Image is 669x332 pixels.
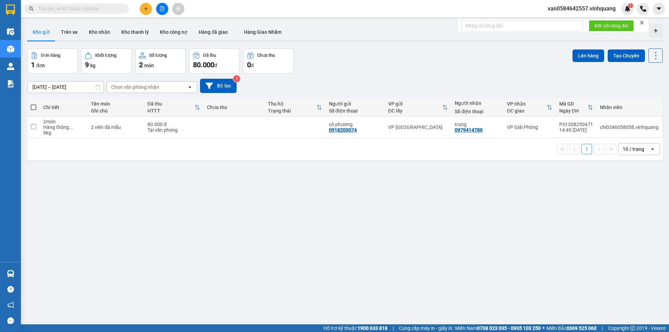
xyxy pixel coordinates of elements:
span: Miền Bắc [546,324,597,332]
button: file-add [156,3,168,15]
span: message [7,317,14,324]
th: Toggle SortBy [556,98,597,117]
button: Kho công nợ [154,24,193,40]
div: Tạo kho hàng mới [649,24,663,38]
div: VP [GEOGRAPHIC_DATA] [388,124,448,130]
div: 9 kg [43,130,84,136]
button: Tạo Chuyến [608,49,645,62]
div: VP gửi [388,101,442,107]
span: 2 [139,61,143,69]
th: Toggle SortBy [503,98,556,117]
span: Hỗ trợ kỹ thuật: [323,324,387,332]
span: đ [251,63,254,68]
div: Ngày ĐH [559,108,587,114]
button: Kho thanh lý [116,24,154,40]
img: warehouse-icon [7,28,14,35]
span: Kết nối tổng đài [594,22,628,30]
span: plus [144,6,148,11]
span: đ [214,63,217,68]
div: Chưa thu [257,53,275,58]
th: Toggle SortBy [385,98,451,117]
input: Tìm tên, số ĐT hoặc mã đơn [38,5,121,13]
button: Trên xe [55,24,83,40]
button: 1 [582,144,592,154]
sup: 1 [628,3,633,8]
button: Kết nối tổng đài [589,20,634,31]
div: cô phương [329,122,382,127]
span: ... [69,124,73,130]
div: Thu hộ [268,101,316,107]
img: warehouse-icon [7,270,14,277]
div: 0979414789 [455,127,483,133]
button: aim [172,3,184,15]
span: copyright [630,326,635,331]
div: 14:49 [DATE] [559,127,593,133]
span: 9 [85,61,89,69]
span: món [144,63,154,68]
button: Bộ lọc [200,79,237,93]
div: ĐC lấy [388,108,442,114]
div: Số điện thoại [455,109,500,114]
div: Chưa thu [207,105,261,110]
button: Kho nhận [83,24,116,40]
img: icon-new-feature [624,6,631,12]
div: Tên món [91,101,140,107]
div: Mã GD [559,101,587,107]
div: Trạng thái [268,108,316,114]
span: đơn [36,63,45,68]
th: Toggle SortBy [264,98,325,117]
span: 0 [247,61,251,69]
span: kg [90,63,95,68]
img: phone-icon [640,6,646,12]
button: caret-down [653,3,665,15]
span: Miền Nam [455,324,541,332]
div: Khối lượng [95,53,116,58]
div: chi0346058058.vinhquang [600,124,659,130]
span: file-add [160,6,164,11]
input: Select a date range. [28,82,103,93]
button: plus [140,3,152,15]
button: Lên hàng [572,49,604,62]
div: Người gửi [329,101,382,107]
span: 1 [31,61,35,69]
div: Người nhận [455,100,500,106]
span: caret-down [656,6,662,12]
img: warehouse-icon [7,45,14,53]
button: Đã thu80.000đ [189,48,240,74]
span: 80.000 [193,61,214,69]
div: Số lượng [149,53,167,58]
div: Tại văn phòng [147,127,200,133]
span: Hàng Giao Nhầm [244,29,282,35]
div: Chọn văn phòng nhận [111,84,159,91]
button: Đơn hàng1đơn [27,48,78,74]
svg: open [187,84,193,90]
div: VP nhận [507,101,547,107]
input: Nhập số tổng đài [461,20,583,31]
button: Chưa thu0đ [243,48,294,74]
span: | [393,324,394,332]
button: Khối lượng9kg [81,48,132,74]
span: aim [176,6,180,11]
div: VP Giải Phóng [507,124,552,130]
button: Hàng đã giao [193,24,233,40]
div: Nhân viên [600,105,659,110]
div: Đã thu [203,53,216,58]
div: Chi tiết [43,105,84,110]
div: Ghi chú [91,108,140,114]
svg: open [650,146,655,152]
img: logo-vxr [6,5,15,15]
strong: 0369 525 060 [567,325,597,331]
span: ⚪️ [543,327,545,330]
img: solution-icon [7,80,14,87]
div: HTTT [147,108,194,114]
div: Đã thu [147,101,194,107]
div: ĐC giao [507,108,547,114]
div: 2 viên đá mẫu [91,124,140,130]
span: van0584642557.vinhquang [542,4,621,13]
strong: 0708 023 035 - 0935 103 250 [477,325,541,331]
div: PS1308250471 [559,122,593,127]
button: Số lượng2món [135,48,186,74]
div: Số điện thoại [329,108,382,114]
div: 2 món [43,119,84,124]
span: Cung cấp máy in - giấy in: [399,324,453,332]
